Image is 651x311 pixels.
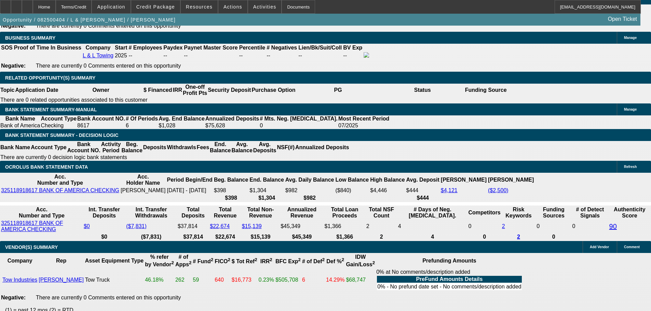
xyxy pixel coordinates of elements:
[248,0,282,13] button: Activities
[158,115,205,122] th: Avg. End Balance
[182,84,207,97] th: One-off Profit Pts
[214,195,248,201] th: $398
[92,0,130,13] button: Application
[285,187,335,194] td: $982
[120,173,166,186] th: Acc. Holder Name
[163,52,183,59] td: --
[398,206,467,219] th: # Days of Neg. [MEDICAL_DATA].
[440,173,487,186] th: [PERSON_NAME]
[338,115,390,122] th: Most Recent Period
[39,277,84,283] a: [PERSON_NAME]
[249,195,284,201] th: $1,304
[36,63,181,69] span: There are currently 0 Comments entered on this opportunity
[209,206,241,219] th: Total Revenue
[143,84,173,97] th: $ Financed
[158,122,205,129] td: $1,028
[121,141,143,154] th: Beg. Balance
[249,173,284,186] th: End. Balance
[172,84,182,97] th: IRR
[128,45,162,51] b: # Employees
[253,4,276,10] span: Activities
[215,258,230,264] b: FICO
[343,45,362,51] b: BV Exp
[85,45,110,51] b: Company
[239,45,265,51] b: Percentile
[488,187,508,193] a: ($2,500)
[214,269,231,291] td: 640
[120,187,166,194] td: [PERSON_NAME]
[468,234,501,240] th: 0
[536,234,571,240] th: 0
[115,45,127,51] b: Start
[228,257,230,262] sup: 2
[5,107,97,112] span: BANK STATEMENT SUMMARY-MANUAL
[281,223,323,229] div: $45,349
[3,17,176,23] span: Opportunity / 082500404 / L & [PERSON_NAME] / [PERSON_NAME]
[223,4,242,10] span: Actions
[207,84,251,97] th: Security Deposit
[41,122,77,129] td: Checking
[1,63,26,69] b: Negative:
[231,141,253,154] th: Avg. Balance
[211,257,213,262] sup: 2
[242,206,280,219] th: Total Non-Revenue
[465,84,507,97] th: Funding Source
[242,234,280,240] th: $15,139
[181,0,218,13] button: Resources
[302,258,325,264] b: # of Def
[1,173,120,186] th: Acc. Number and Type
[624,245,640,249] span: Comment
[326,258,344,264] b: Def %
[366,220,397,233] td: 2
[335,187,369,194] td: ($840)
[83,206,125,219] th: Int. Transfer Deposits
[285,173,335,186] th: Avg. Daily Balance
[326,269,345,291] td: 14.29%
[145,254,174,267] b: % refer by Vendor
[193,258,213,264] b: # Fund
[398,220,467,233] td: 4
[338,122,390,129] td: 07/2025
[205,115,259,122] th: Annualized Deposits
[126,206,177,219] th: Int. Transfer Withdrawals
[166,141,196,154] th: Withdrawls
[502,206,535,219] th: Risk Keywords
[172,260,174,265] sup: 2
[572,206,608,219] th: # of Detect Signals
[163,45,182,51] b: Paydex
[259,122,338,129] td: 0
[322,257,325,262] sup: 2
[502,223,505,229] a: 2
[260,258,272,264] b: IRR
[209,141,231,154] th: End. Balance
[177,206,209,219] th: Total Deposits
[406,195,440,201] th: $444
[468,220,501,233] td: 0
[298,45,342,51] b: Lien/Bk/Suit/Coll
[5,35,55,41] span: BUSINESS SUMMARY
[5,132,119,138] span: Bank Statement Summary - Decision Logic
[214,173,248,186] th: Beg. Balance
[8,258,32,264] b: Company
[85,269,144,291] td: Tow Truck
[377,283,522,290] td: 0% - No prefund date set - No comments/description added
[242,223,262,229] a: $15,139
[192,269,214,291] td: 59
[136,4,175,10] span: Credit Package
[41,115,77,122] th: Account Type
[167,173,213,186] th: Period Begin/End
[295,141,349,154] th: Annualized Deposits
[609,223,617,230] a: 90
[406,173,440,186] th: Avg. Deposit
[175,269,192,291] td: 262
[83,53,113,58] a: L & L Towing
[280,234,323,240] th: $45,349
[167,187,213,194] td: [DATE] - [DATE]
[517,234,520,240] a: 2
[145,269,174,291] td: 46.18%
[572,220,608,233] td: 0
[302,269,325,291] td: 6
[280,206,323,219] th: Annualized Revenue
[275,258,301,264] b: BFC Exp
[125,115,158,122] th: # Of Periods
